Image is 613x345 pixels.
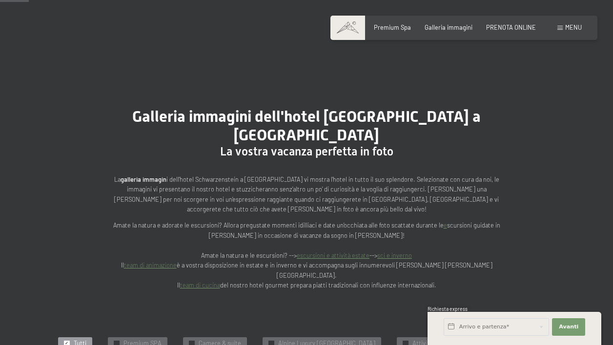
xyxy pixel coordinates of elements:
[124,261,177,269] a: team di animazione
[121,175,166,183] strong: galleria immagin
[297,251,369,259] a: escursioni e attività estate
[425,23,472,31] a: Galleria immagini
[565,23,582,31] span: Menu
[486,23,536,31] a: PRENOTA ONLINE
[180,281,220,289] a: team di cucina
[552,318,585,336] button: Avanti
[374,23,411,31] a: Premium Spa
[559,323,578,331] span: Avanti
[111,174,502,214] p: La i dell’hotel Schwarzenstein a [GEOGRAPHIC_DATA] vi mostra l’hotel in tutto il suo splendore. S...
[444,221,447,229] a: e
[428,306,468,312] span: Richiesta express
[111,220,502,290] p: Amate la natura e adorate le escursioni? Allora pregustate momenti idilliaci e date un’occhiata a...
[377,251,412,259] a: sci e inverno
[220,145,393,158] span: La vostra vacanza perfetta in foto
[132,107,481,144] span: Galleria immagini dell'hotel [GEOGRAPHIC_DATA] a [GEOGRAPHIC_DATA]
